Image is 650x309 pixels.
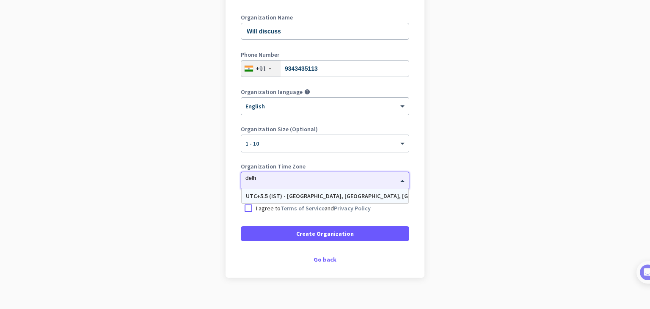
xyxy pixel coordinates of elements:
[281,204,325,212] a: Terms of Service
[241,163,409,169] label: Organization Time Zone
[241,89,303,95] label: Organization language
[241,23,409,40] input: What is the name of your organization?
[241,226,409,241] button: Create Organization
[241,14,409,20] label: Organization Name
[241,52,409,58] label: Phone Number
[256,204,371,212] p: I agree to and
[241,126,409,132] label: Organization Size (Optional)
[304,89,310,95] i: help
[296,229,354,238] span: Create Organization
[334,204,371,212] a: Privacy Policy
[241,60,409,77] input: 74104 10123
[241,257,409,262] div: Go back
[246,193,404,200] div: UTC+5.5 (IST) - [GEOGRAPHIC_DATA], [GEOGRAPHIC_DATA], [GEOGRAPHIC_DATA], [GEOGRAPHIC_DATA]
[256,64,266,73] div: +91
[242,189,408,203] div: Options List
